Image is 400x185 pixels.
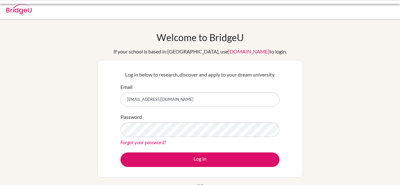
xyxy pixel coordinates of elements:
[120,83,132,91] label: Email
[120,71,280,78] p: Log in below to research, discover and apply to your dream university.
[228,48,269,54] a: [DOMAIN_NAME]
[120,152,280,167] button: Log in
[120,139,166,145] a: Forgot your password?
[114,48,287,55] div: If your school is based in [GEOGRAPHIC_DATA], use to login.
[120,113,142,121] label: Password
[6,4,32,14] img: Bridge-U
[157,32,244,43] h1: Welcome to BridgeU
